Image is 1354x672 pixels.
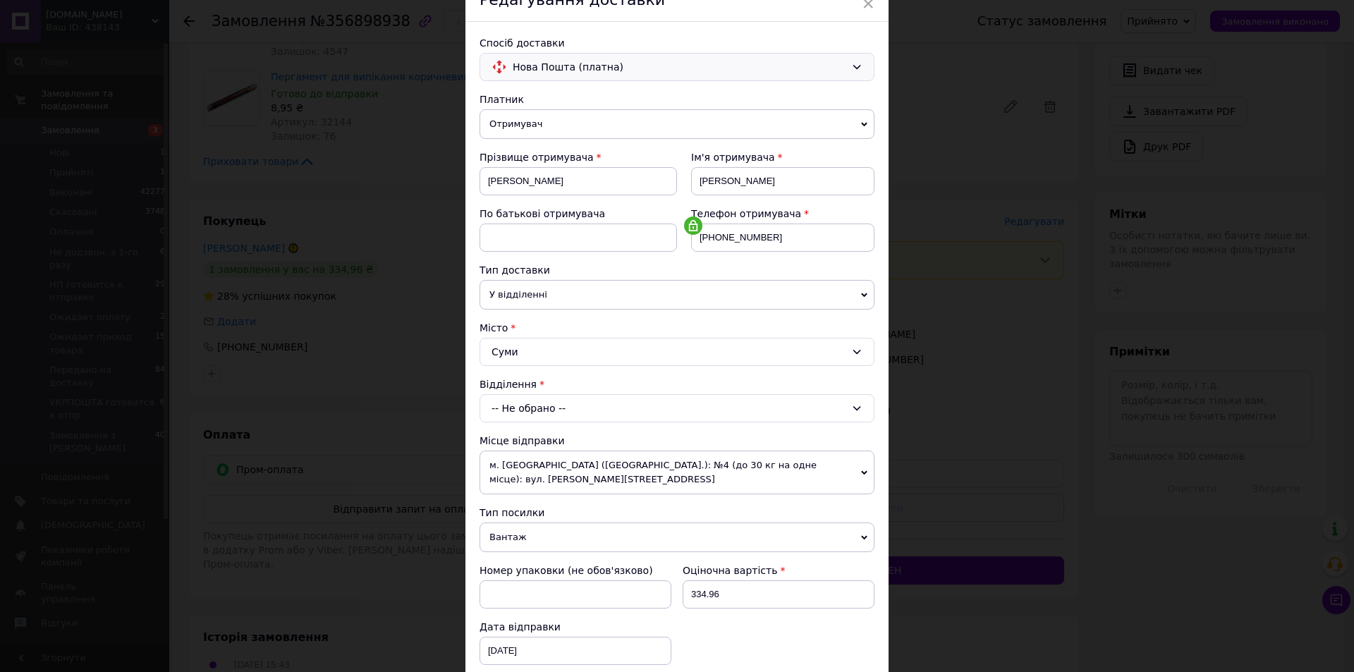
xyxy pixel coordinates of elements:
span: Тип доставки [480,264,550,276]
span: Вантаж [480,523,874,552]
div: Суми [480,338,874,366]
span: Отримувач [480,109,874,139]
span: У відділенні [480,280,874,310]
span: По батькові отримувача [480,208,605,219]
span: м. [GEOGRAPHIC_DATA] ([GEOGRAPHIC_DATA].): №4 (до 30 кг на одне місце): вул. [PERSON_NAME][STREET... [480,451,874,494]
div: Відділення [480,377,874,391]
div: Місто [480,321,874,335]
span: Платник [480,94,524,105]
div: Дата відправки [480,620,671,634]
span: Нова Пошта (платна) [513,59,846,75]
div: Оціночна вартість [683,563,874,578]
div: -- Не обрано -- [480,394,874,422]
span: Телефон отримувача [691,208,801,219]
span: Місце відправки [480,435,565,446]
span: Прізвище отримувача [480,152,594,163]
div: Спосіб доставки [480,36,874,50]
input: +380 [691,224,874,252]
span: Ім'я отримувача [691,152,775,163]
div: Номер упаковки (не обов'язково) [480,563,671,578]
span: Тип посилки [480,507,544,518]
